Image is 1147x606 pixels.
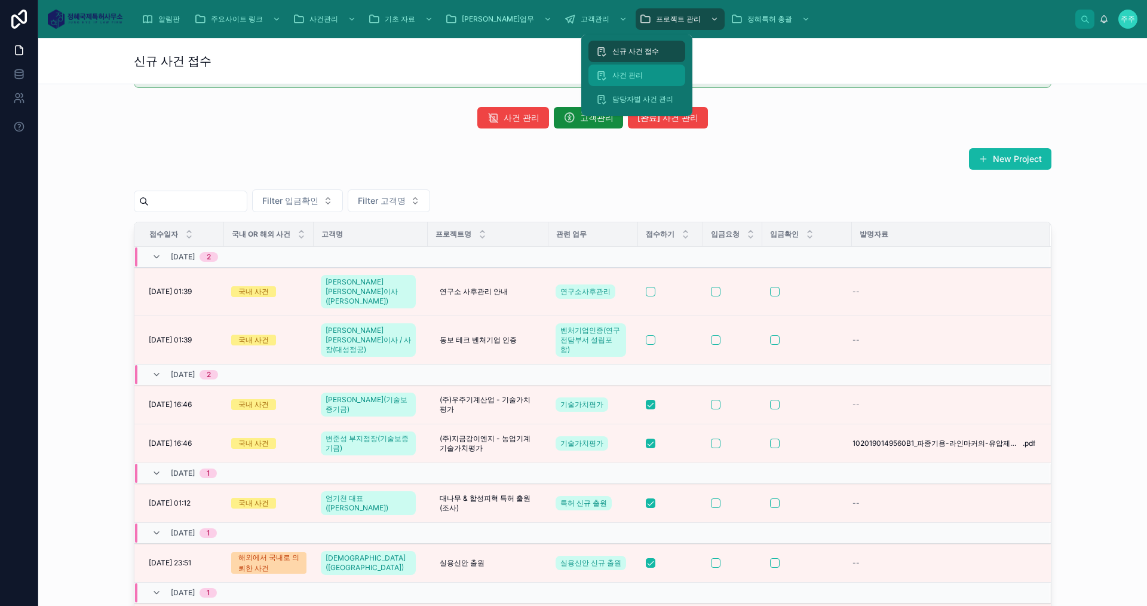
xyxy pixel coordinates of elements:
a: 엄기천 대표([PERSON_NAME]) [321,491,416,515]
a: 기초 자료 [364,8,439,30]
a: -- [852,335,1035,345]
a: 변준성 부지점장(기술보증기금) [321,429,421,458]
div: 국내 사건 [238,438,269,449]
span: -- [852,558,860,568]
button: [완료] 사건 관리 [628,107,708,128]
a: 실용신안 신규 출원 [556,553,631,573]
a: [DATE] 01:39 [149,287,217,296]
a: 국내 사건 [231,399,306,410]
a: [DATE] 01:12 [149,498,217,508]
span: 관련 업무 [556,229,587,239]
span: 기초 자료 [385,14,415,24]
div: 2 [207,252,211,262]
span: 고객관리 [581,14,609,24]
a: 기술가치평가 [556,434,631,453]
a: (주)지금강이엔지 - 농업기계 기술가치평가 [435,429,541,458]
span: 접수일자 [149,229,178,239]
span: 사건관리 [309,14,338,24]
span: 국내 or 해외 사건 [232,229,290,239]
a: 신규 사건 접수 [588,41,685,62]
span: 입금확인 [770,229,799,239]
a: [DEMOGRAPHIC_DATA]([GEOGRAPHIC_DATA]) [321,551,416,575]
span: 엄기천 대표([PERSON_NAME]) [326,494,411,513]
span: 기술가치평가 [560,400,603,409]
a: 특허 신규 출원 [556,496,612,510]
div: scrollable content [132,6,1075,32]
a: [DEMOGRAPHIC_DATA]([GEOGRAPHIC_DATA]) [321,549,421,577]
a: 실용신안 출원 [435,553,541,573]
a: 1020190149560B1_파종기용-라인마커의-유압제어장치.pdf [852,439,1035,448]
span: -- [852,287,860,296]
a: 프로젝트 관리 [636,8,725,30]
span: 기술가치평가 [560,439,603,448]
a: 담당자별 사건 관리 [588,88,685,110]
a: 엄기천 대표([PERSON_NAME]) [321,489,421,518]
div: 국내 사건 [238,286,269,297]
div: 국내 사건 [238,335,269,345]
a: New Project [969,148,1051,170]
a: 국내 사건 [231,438,306,449]
span: 특허 신규 출원 [560,498,607,508]
span: 정혜특허 총괄 [747,14,792,24]
span: 대나무 & 합성피혁 특허 출원(조사) [440,494,536,513]
span: 입금요청 [711,229,740,239]
span: [DATE] [171,252,195,262]
span: [DATE] [171,469,195,478]
span: [DATE] 01:12 [149,498,191,508]
span: [DATE] [171,370,195,379]
a: 동보 테크 벤처기업 인증 [435,330,541,350]
span: 접수하기 [646,229,674,239]
span: [DATE] [171,528,195,538]
span: 동보 테크 벤처기업 인증 [440,335,517,345]
div: 1 [207,469,210,478]
a: [PERSON_NAME] [PERSON_NAME]이사 / 사장(대성정공) [321,323,416,357]
button: Select Button [252,189,343,212]
a: -- [852,558,1035,568]
a: 벤처기업인증(연구전담부서 설립포함) [556,323,626,357]
a: 해외에서 국내로 의뢰한 사건 [231,552,306,574]
a: [PERSON_NAME](기술보증기금) [321,390,421,419]
a: [DATE] 01:39 [149,335,217,345]
a: 사건 관리 [588,65,685,86]
a: 벤처기업인증(연구전담부서 설립포함) [556,321,631,359]
a: 국내 사건 [231,335,306,345]
span: .pdf [1023,439,1035,448]
div: 해외에서 국내로 의뢰한 사건 [238,552,299,574]
a: 연구소 사후관리 안내 [435,282,541,301]
a: 국내 사건 [231,498,306,509]
a: (주)우주기계산업 - 기술가치평가 [435,390,541,419]
span: Filter 입금확인 [262,195,318,207]
a: [PERSON_NAME] [PERSON_NAME]이사([PERSON_NAME]) [321,273,421,311]
a: -- [852,400,1035,409]
span: 담당자별 사건 관리 [612,94,673,104]
a: 국내 사건 [231,286,306,297]
a: 실용신안 신규 출원 [556,556,626,570]
span: [DATE] 01:39 [149,335,192,345]
span: [PERSON_NAME] [PERSON_NAME]이사 / 사장(대성정공) [326,326,411,354]
div: 국내 사건 [238,498,269,509]
a: [PERSON_NAME]업무 [441,8,558,30]
div: 1 [207,588,210,598]
a: 변준성 부지점장(기술보증기금) [321,431,416,455]
a: [DATE] 16:46 [149,400,217,409]
span: (주)지금강이엔지 - 농업기계 기술가치평가 [440,434,536,453]
a: 기술가치평가 [556,397,608,412]
span: 고객관리 [580,112,614,124]
a: 기술가치평가 [556,436,608,451]
span: [DEMOGRAPHIC_DATA]([GEOGRAPHIC_DATA]) [326,553,411,573]
a: [PERSON_NAME] [PERSON_NAME]이사([PERSON_NAME]) [321,275,416,308]
span: 실용신안 신규 출원 [560,558,621,568]
span: [DATE] 16:46 [149,439,192,448]
a: [PERSON_NAME] [PERSON_NAME]이사 / 사장(대성정공) [321,321,421,359]
span: [DATE] 16:46 [149,400,192,409]
span: -- [852,498,860,508]
span: 연구소사후관리 [560,287,611,296]
span: 주주 [1121,14,1135,24]
img: App logo [48,10,122,29]
span: 연구소 사후관리 안내 [440,287,508,296]
span: -- [852,400,860,409]
span: 알림판 [158,14,180,24]
span: 프로젝트 관리 [656,14,701,24]
div: 1 [207,528,210,538]
span: [PERSON_NAME] [PERSON_NAME]이사([PERSON_NAME]) [326,277,411,306]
